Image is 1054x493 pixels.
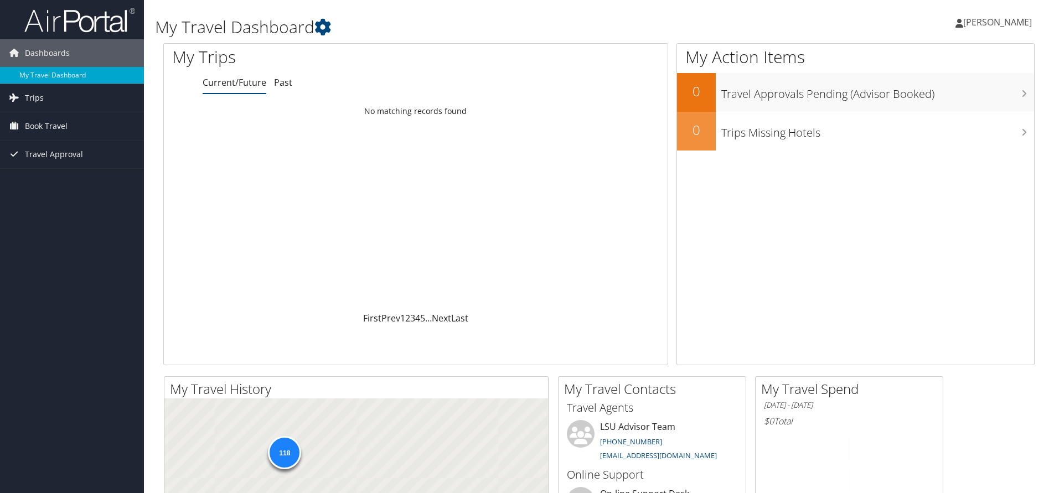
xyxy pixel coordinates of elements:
[274,76,292,89] a: Past
[721,120,1034,141] h3: Trips Missing Hotels
[564,380,746,398] h2: My Travel Contacts
[963,16,1032,28] span: [PERSON_NAME]
[677,121,716,139] h2: 0
[451,312,468,324] a: Last
[170,380,548,398] h2: My Travel History
[25,141,83,168] span: Travel Approval
[600,450,717,460] a: [EMAIL_ADDRESS][DOMAIN_NAME]
[677,112,1034,151] a: 0Trips Missing Hotels
[955,6,1043,39] a: [PERSON_NAME]
[155,15,747,39] h1: My Travel Dashboard
[764,400,934,411] h6: [DATE] - [DATE]
[381,312,400,324] a: Prev
[172,45,449,69] h1: My Trips
[25,39,70,67] span: Dashboards
[24,7,135,33] img: airportal-logo.png
[405,312,410,324] a: 2
[203,76,266,89] a: Current/Future
[567,400,737,416] h3: Travel Agents
[425,312,432,324] span: …
[567,467,737,482] h3: Online Support
[561,420,743,465] li: LSU Advisor Team
[432,312,451,324] a: Next
[268,436,301,469] div: 118
[600,437,662,447] a: [PHONE_NUMBER]
[677,73,1034,112] a: 0Travel Approvals Pending (Advisor Booked)
[721,81,1034,102] h3: Travel Approvals Pending (Advisor Booked)
[764,415,934,427] h6: Total
[400,312,405,324] a: 1
[164,101,668,121] td: No matching records found
[25,84,44,112] span: Trips
[420,312,425,324] a: 5
[761,380,943,398] h2: My Travel Spend
[764,415,774,427] span: $0
[677,45,1034,69] h1: My Action Items
[415,312,420,324] a: 4
[677,82,716,101] h2: 0
[363,312,381,324] a: First
[410,312,415,324] a: 3
[25,112,68,140] span: Book Travel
